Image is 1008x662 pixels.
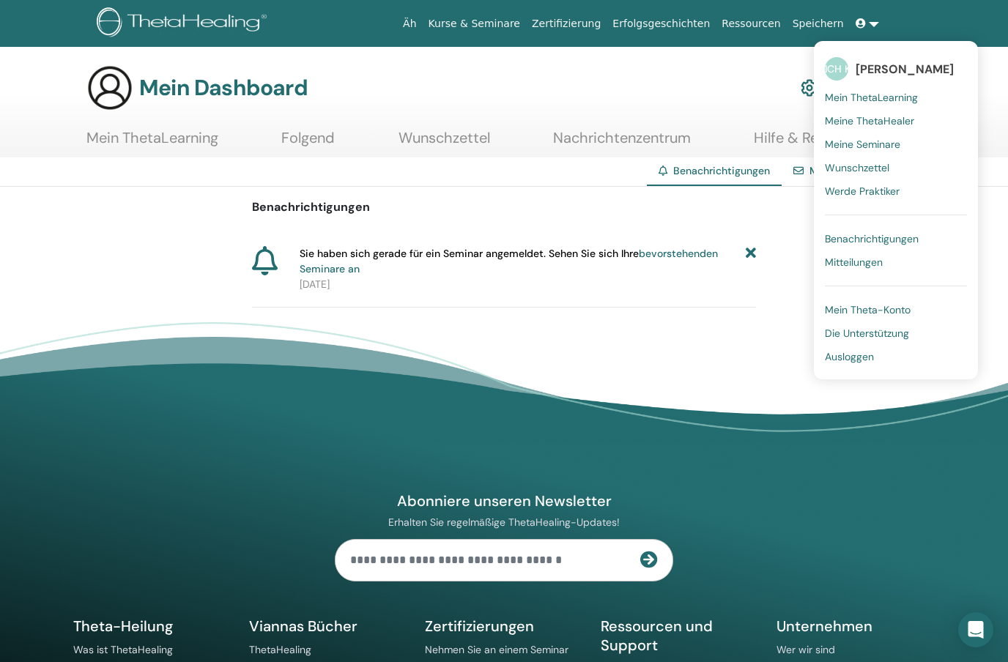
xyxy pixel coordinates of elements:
[526,10,607,37] a: Zertifizierung
[403,18,416,29] font: Äh
[825,250,967,274] a: Mitteilungen
[601,617,713,655] font: Ressourcen und Support
[722,18,780,29] font: Ressourcen
[281,128,335,147] font: Folgend
[801,75,818,100] img: cog.svg
[801,72,878,104] a: Mein Konto
[825,138,900,151] font: Meine Seminare
[825,345,967,368] a: Ausloggen
[777,643,835,656] a: Wer wir sind
[793,18,844,29] font: Speichern
[809,164,870,177] a: Mitteilungen
[825,321,967,345] a: Die Unterstützung
[73,617,173,636] font: Theta-Heilung
[825,256,883,269] font: Mitteilungen
[300,247,639,260] font: Sie haben sich gerade für ein Seminar angemeldet. Sehen Sie sich Ihre
[716,10,786,37] a: Ressourcen
[86,129,218,157] a: Mein ThetaLearning
[825,179,967,203] a: Werde Praktiker
[825,303,911,316] font: Mein Theta-Konto
[673,164,770,177] font: Benachrichtigungen
[825,156,967,179] a: Wunschzettel
[281,129,335,157] a: Folgend
[612,18,710,29] font: Erfolgsgeschichten
[958,612,993,647] div: Öffnen Sie den Intercom Messenger
[397,10,422,37] a: Äh
[825,227,967,250] a: Benachrichtigungen
[825,350,874,363] font: Ausloggen
[300,278,330,291] font: [DATE]
[754,128,879,147] font: Hilfe & Ressourcen
[825,62,850,75] font: ICH K
[249,617,357,636] font: Viannas Bücher
[399,128,490,147] font: Wunschzettel
[532,18,601,29] font: Zertifizierung
[388,516,620,529] font: Erhalten Sie regelmäßige ThetaHealing-Updates!
[825,232,919,245] font: Benachrichtigungen
[139,73,308,102] font: Mein Dashboard
[825,91,918,104] font: Mein ThetaLearning
[423,10,526,37] a: Kurse & Seminare
[856,62,954,77] font: [PERSON_NAME]
[252,199,370,215] font: Benachrichtigungen
[425,617,534,636] font: Zertifizierungen
[777,617,872,636] font: Unternehmen
[399,129,490,157] a: Wunschzettel
[607,10,716,37] a: Erfolgsgeschichten
[86,128,218,147] font: Mein ThetaLearning
[249,643,311,656] a: ThetaHealing
[825,133,967,156] a: Meine Seminare
[825,298,967,321] a: Mein Theta-Konto
[825,114,914,127] font: Meine ThetaHealer
[86,64,133,111] img: generic-user-icon.jpg
[825,185,900,198] font: Werde Praktiker
[825,161,889,174] font: Wunschzettel
[754,129,879,157] a: Hilfe & Ressourcen
[97,7,272,40] img: logo.png
[825,52,967,86] a: ICH K[PERSON_NAME]
[825,327,909,340] font: Die Unterstützung
[553,129,691,157] a: Nachrichtenzentrum
[73,643,173,656] a: Was ist ThetaHealing
[553,128,691,147] font: Nachrichtenzentrum
[825,86,967,109] a: Mein ThetaLearning
[825,109,967,133] a: Meine ThetaHealer
[397,491,612,510] font: Abonniere unseren Newsletter
[787,10,850,37] a: Speichern
[429,18,520,29] font: Kurse & Seminare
